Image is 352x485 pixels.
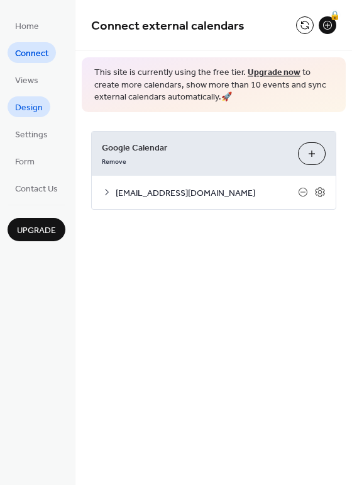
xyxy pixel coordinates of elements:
[94,67,333,104] span: This site is currently using the free tier. to create more calendars, show more than 10 events an...
[15,101,43,115] span: Design
[15,128,48,142] span: Settings
[8,178,65,198] a: Contact Us
[116,186,298,200] span: [EMAIL_ADDRESS][DOMAIN_NAME]
[15,74,38,88] span: Views
[8,15,47,36] a: Home
[8,218,65,241] button: Upgrade
[248,64,300,81] a: Upgrade now
[8,151,42,171] a: Form
[15,183,58,196] span: Contact Us
[102,141,288,154] span: Google Calendar
[8,96,50,117] a: Design
[15,156,35,169] span: Form
[15,47,48,60] span: Connect
[17,224,56,237] span: Upgrade
[8,42,56,63] a: Connect
[91,14,245,38] span: Connect external calendars
[8,123,55,144] a: Settings
[15,20,39,33] span: Home
[8,69,46,90] a: Views
[102,157,126,166] span: Remove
